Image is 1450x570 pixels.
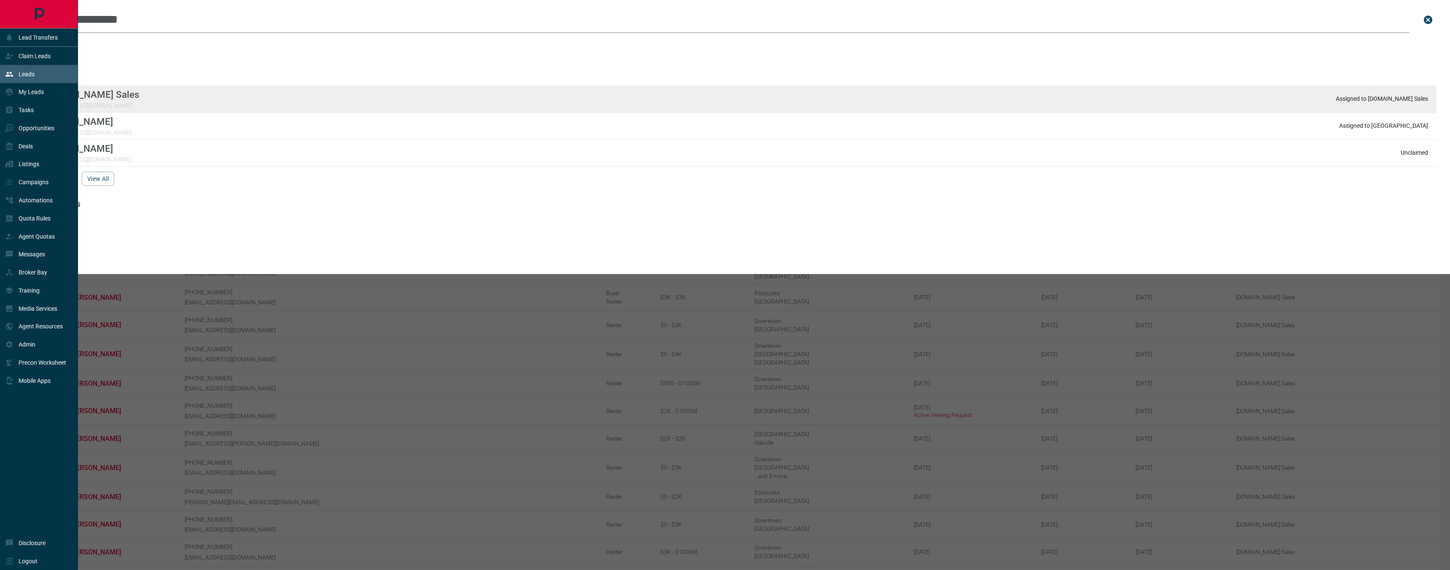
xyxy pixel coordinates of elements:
p: [DOMAIN_NAME] Sales [40,89,140,100]
p: Assigned to [DOMAIN_NAME] Sales [1336,95,1428,102]
h3: id matches [32,237,1437,244]
p: [PERSON_NAME] [40,143,132,154]
p: [PERSON_NAME] [40,116,132,127]
button: close search bar [1420,11,1437,28]
p: Assigned to [GEOGRAPHIC_DATA] [1339,122,1428,129]
h3: phone matches [32,201,1437,208]
p: [EMAIL_ADDRESS][DOMAIN_NAME] [40,129,132,136]
h3: email matches [32,74,1437,81]
p: [EMAIL_ADDRESS][DOMAIN_NAME] [40,156,132,163]
div: ...and 1 more [32,167,1437,191]
p: Unclaimed [1401,149,1428,156]
h3: name matches [32,38,1437,45]
p: [EMAIL_ADDRESS][DOMAIN_NAME] [40,102,140,109]
button: view all [82,172,114,186]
